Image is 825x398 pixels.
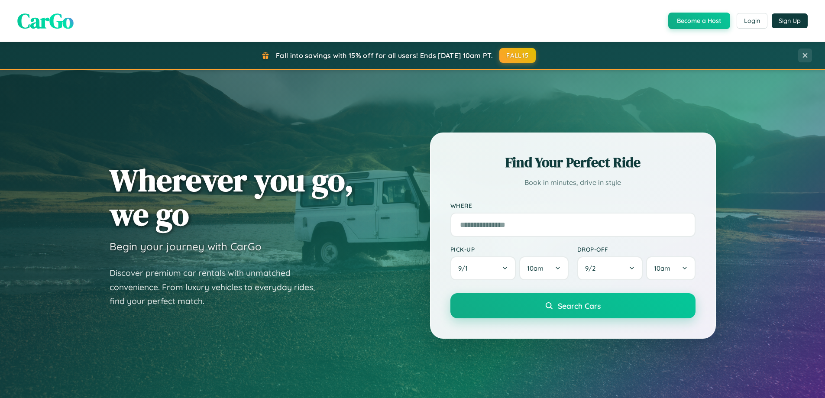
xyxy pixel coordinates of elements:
[577,256,643,280] button: 9/2
[646,256,695,280] button: 10am
[499,48,536,63] button: FALL15
[577,246,696,253] label: Drop-off
[110,240,262,253] h3: Begin your journey with CarGo
[527,264,544,272] span: 10am
[450,256,516,280] button: 9/1
[110,163,354,231] h1: Wherever you go, we go
[450,176,696,189] p: Book in minutes, drive in style
[772,13,808,28] button: Sign Up
[654,264,670,272] span: 10am
[450,246,569,253] label: Pick-up
[450,153,696,172] h2: Find Your Perfect Ride
[519,256,568,280] button: 10am
[737,13,767,29] button: Login
[558,301,601,311] span: Search Cars
[110,266,326,308] p: Discover premium car rentals with unmatched convenience. From luxury vehicles to everyday rides, ...
[17,6,74,35] span: CarGo
[458,264,472,272] span: 9 / 1
[450,202,696,209] label: Where
[276,51,493,60] span: Fall into savings with 15% off for all users! Ends [DATE] 10am PT.
[450,293,696,318] button: Search Cars
[668,13,730,29] button: Become a Host
[585,264,600,272] span: 9 / 2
